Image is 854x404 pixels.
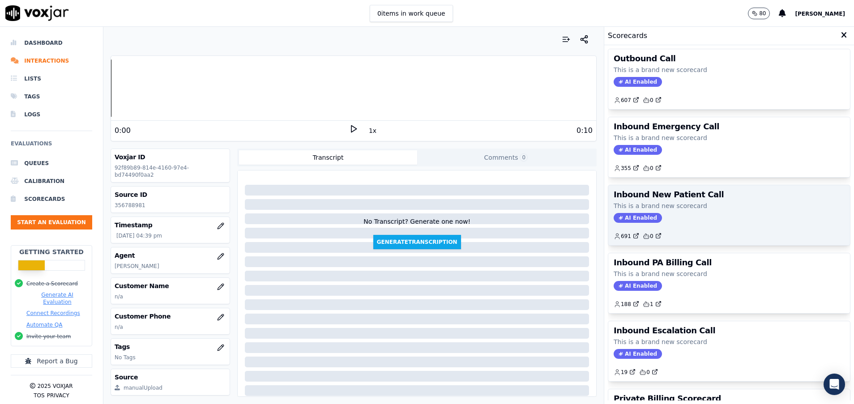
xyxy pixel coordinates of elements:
h3: Source [115,373,226,382]
p: n/a [115,293,226,300]
span: AI Enabled [614,145,662,155]
a: 0 [639,369,658,376]
p: This is a brand new scorecard [614,133,845,142]
div: 0:10 [576,125,593,136]
a: Tags [11,88,92,106]
button: Report a Bug [11,354,92,368]
h3: Inbound New Patient Call [614,191,845,199]
div: Open Intercom Messenger [824,374,845,395]
h3: Private Billing Scorecard [614,395,845,403]
a: 607 [614,97,639,104]
button: Comments [417,150,595,165]
button: [PERSON_NAME] [795,8,854,19]
span: 0 [520,153,528,162]
button: Invite your team [26,333,71,340]
p: This is a brand new scorecard [614,337,845,346]
a: 188 [614,301,639,308]
div: No Transcript? Generate one now! [363,217,470,235]
a: 1 [643,301,662,308]
div: manualUpload [124,384,162,391]
p: 80 [759,10,766,17]
a: 0 [643,165,662,172]
h3: Inbound Escalation Call [614,327,845,335]
button: 0items in work queue [370,5,453,22]
p: This is a brand new scorecard [614,201,845,210]
h3: Source ID [115,190,226,199]
h3: Voxjar ID [115,153,226,162]
a: Dashboard [11,34,92,52]
a: 355 [614,165,639,172]
h3: Inbound Emergency Call [614,123,845,131]
span: [PERSON_NAME] [795,11,845,17]
a: Interactions [11,52,92,70]
a: Queues [11,154,92,172]
button: 19 [614,369,639,376]
p: This is a brand new scorecard [614,65,845,74]
button: Generate AI Evaluation [26,291,88,306]
button: 355 [614,165,643,172]
span: AI Enabled [614,213,662,223]
p: This is a brand new scorecard [614,269,845,278]
span: AI Enabled [614,77,662,87]
a: Logs [11,106,92,123]
button: Automate QA [26,321,62,328]
button: 80 [748,8,779,19]
button: GenerateTranscription [373,235,461,249]
p: 356788981 [115,202,226,209]
a: 0 [643,97,662,104]
button: Privacy [47,392,69,399]
h3: Inbound PA Billing Call [614,259,845,267]
p: No Tags [115,354,226,361]
p: 2025 Voxjar [37,383,73,390]
span: AI Enabled [614,281,662,291]
a: Calibration [11,172,92,190]
div: 0:00 [115,125,131,136]
h3: Agent [115,251,226,260]
button: 607 [614,97,643,104]
button: Connect Recordings [26,310,80,317]
button: Create a Scorecard [26,280,78,287]
p: 92f89b89-814e-4160-97e4-bd74490f0aa2 [115,164,226,179]
a: Lists [11,70,92,88]
button: Transcript [239,150,417,165]
img: voxjar logo [5,5,69,21]
h3: Customer Phone [115,312,226,321]
p: [DATE] 04:39 pm [116,232,226,239]
h3: Tags [115,342,226,351]
a: 19 [614,369,636,376]
button: Start an Evaluation [11,215,92,230]
button: 1x [367,124,378,137]
button: 691 [614,233,643,240]
p: n/a [115,323,226,331]
p: [PERSON_NAME] [115,263,226,270]
span: AI Enabled [614,349,662,359]
h2: Getting Started [19,247,84,256]
h3: Timestamp [115,221,226,230]
a: Scorecards [11,190,92,208]
button: 188 [614,301,643,308]
button: 80 [748,8,770,19]
h3: Customer Name [115,281,226,290]
a: 0 [643,233,662,240]
div: Scorecards [604,27,854,45]
h6: Evaluations [11,138,92,154]
h3: Outbound Call [614,55,845,63]
a: 691 [614,233,639,240]
button: TOS [34,392,44,399]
